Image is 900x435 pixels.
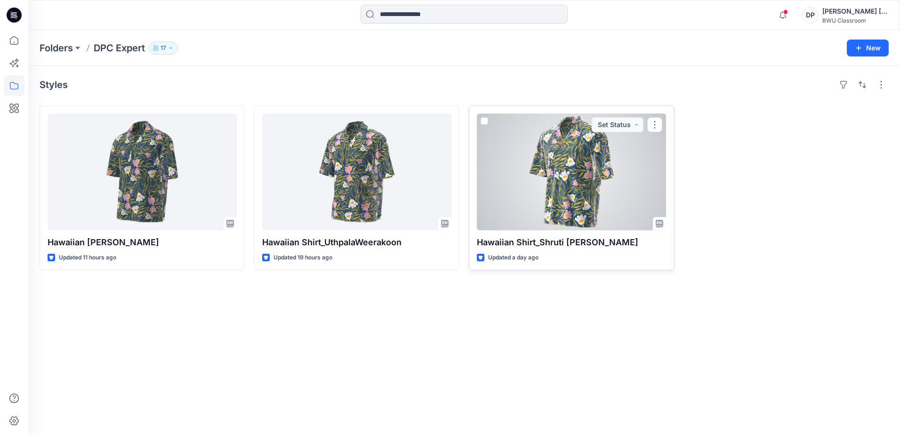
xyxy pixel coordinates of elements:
[477,113,666,230] a: Hawaiian Shirt_Shruti Rathor
[48,236,237,249] p: Hawaiian [PERSON_NAME]
[488,253,538,263] p: Updated a day ago
[802,7,819,24] div: DP
[847,40,889,56] button: New
[262,113,451,230] a: Hawaiian Shirt_UthpalaWeerakoon
[477,236,666,249] p: Hawaiian Shirt_Shruti [PERSON_NAME]
[822,6,888,17] div: [PERSON_NAME] [PERSON_NAME]
[149,41,178,55] button: 17
[273,253,332,263] p: Updated 19 hours ago
[40,79,68,90] h4: Styles
[94,41,145,55] p: DPC Expert
[48,113,237,230] a: Hawaiian Shirt_Lisha Sanders
[262,236,451,249] p: Hawaiian Shirt_UthpalaWeerakoon
[822,17,888,24] div: BWU Classroom
[161,43,166,53] p: 17
[40,41,73,55] a: Folders
[59,253,116,263] p: Updated 11 hours ago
